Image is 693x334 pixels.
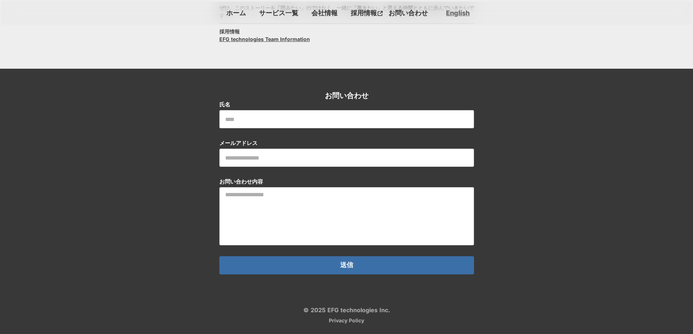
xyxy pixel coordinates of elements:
[219,139,258,147] p: メールアドレス
[348,7,386,19] a: 採用情報
[308,7,340,19] a: 会社情報
[303,307,390,313] p: © 2025 EFG technologies Inc.
[219,101,230,108] p: 氏名
[219,178,263,185] p: お問い合わせ内容
[219,256,474,274] button: 送信
[340,262,353,269] p: 送信
[446,8,470,17] a: English
[256,7,301,19] a: サービス一覧
[325,90,369,101] h2: お問い合わせ
[329,318,364,323] a: Privacy Policy
[386,7,431,19] a: お問い合わせ
[348,7,378,19] p: 採用情報
[223,7,249,19] a: ホーム
[219,35,310,43] a: EFG technologies Team Information
[219,28,240,35] h3: 採用情報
